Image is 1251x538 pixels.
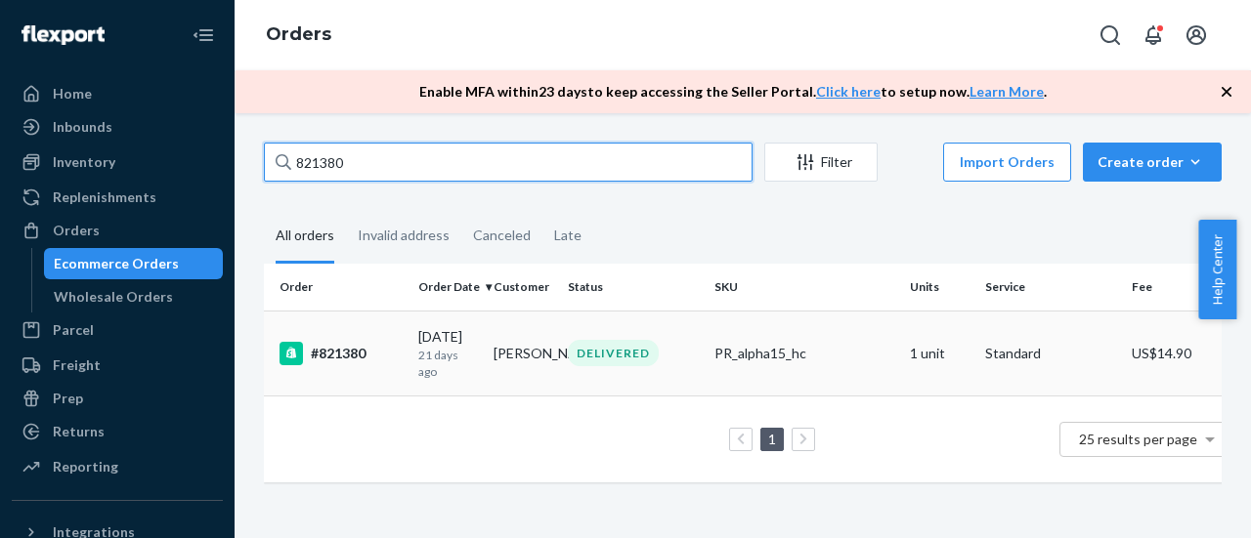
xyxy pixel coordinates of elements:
[264,264,410,310] th: Order
[53,422,105,441] div: Returns
[1198,220,1236,319] button: Help Center
[12,146,223,178] a: Inventory
[12,416,223,447] a: Returns
[22,25,105,45] img: Flexport logo
[1134,16,1173,55] button: Open notifications
[266,23,331,45] a: Orders
[12,350,223,381] a: Freight
[53,187,156,207] div: Replenishments
[12,78,223,109] a: Home
[418,347,478,380] p: 21 days ago
[816,83,881,100] a: Click here
[53,389,83,408] div: Prep
[410,264,486,310] th: Order Date
[1083,143,1222,182] button: Create order
[53,152,115,172] div: Inventory
[1079,431,1197,447] span: 25 results per page
[714,344,894,363] div: PR_alpha15_hc
[53,221,100,240] div: Orders
[264,143,753,182] input: Search orders
[53,355,101,375] div: Freight
[53,84,92,103] div: Home
[1098,152,1207,172] div: Create order
[12,451,223,482] a: Reporting
[419,82,1047,102] p: Enable MFA within 23 days to keep accessing the Seller Portal. to setup now. .
[977,264,1124,310] th: Service
[970,83,1044,100] a: Learn More
[358,210,450,261] div: Invalid address
[568,340,659,366] div: DELIVERED
[276,210,334,264] div: All orders
[12,111,223,143] a: Inbounds
[943,143,1071,182] button: Import Orders
[54,287,173,307] div: Wholesale Orders
[53,117,112,137] div: Inbounds
[1124,264,1241,310] th: Fee
[902,264,977,310] th: Units
[12,215,223,246] a: Orders
[44,281,224,312] a: Wholesale Orders
[985,344,1116,363] p: Standard
[54,254,179,273] div: Ecommerce Orders
[494,278,553,295] div: Customer
[53,457,118,476] div: Reporting
[44,248,224,279] a: Ecommerce Orders
[764,431,780,447] a: Page 1 is your current page
[418,327,478,380] div: [DATE]
[707,264,902,310] th: SKU
[1177,16,1216,55] button: Open account menu
[560,264,707,310] th: Status
[12,182,223,213] a: Replenishments
[250,7,347,63] ol: breadcrumbs
[902,310,977,395] td: 1 unit
[12,383,223,414] a: Prep
[765,152,877,172] div: Filter
[12,314,223,346] a: Parcel
[1091,16,1130,55] button: Open Search Box
[280,342,403,365] div: #821380
[53,320,94,340] div: Parcel
[473,210,531,261] div: Canceled
[1124,310,1241,395] td: US$14.90
[764,143,878,182] button: Filter
[554,210,582,261] div: Late
[184,16,223,55] button: Close Navigation
[486,310,561,395] td: [PERSON_NAME]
